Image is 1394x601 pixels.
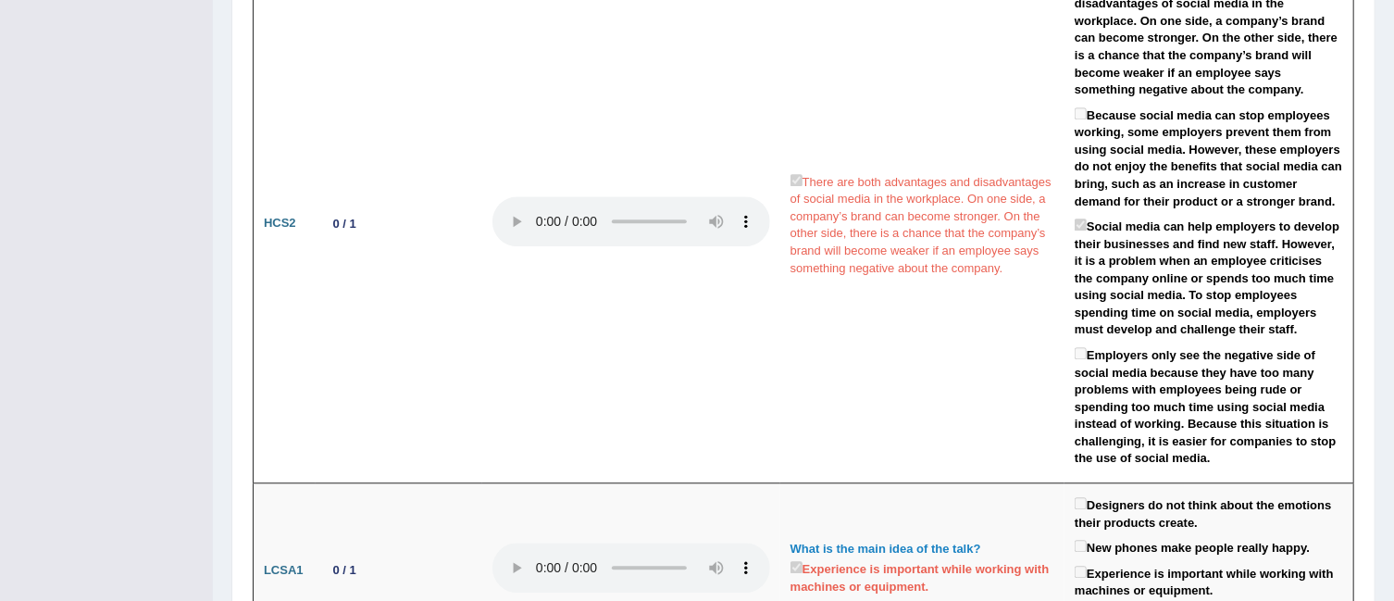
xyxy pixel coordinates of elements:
input: Employers only see the negative side of social media because they have too many problems with emp... [1075,347,1087,359]
input: Designers do not think about the emotions their products create. [1075,497,1087,509]
label: New phones make people really happy. [1075,536,1310,557]
input: Because social media can stop employees working, some employers prevent them from using social me... [1075,107,1087,119]
div: What is the main idea of the talk? [790,541,1054,558]
input: New phones make people really happy. [1075,540,1087,552]
label: Experience is important while working with machines or equipment. [1075,562,1343,600]
label: Employers only see the negative side of social media because they have too many problems with emp... [1075,344,1343,468]
input: Social media can help employers to develop their businesses and find new staff. However, it is a ... [1075,219,1087,231]
input: Experience is important while working with machines or equipment. [790,561,803,573]
div: 0 / 1 [326,560,364,580]
label: Because social media can stop employees working, some employers prevent them from using social me... [1075,104,1343,210]
label: Designers do not think about the emotions their products create. [1075,494,1343,532]
b: HCS2 [264,216,296,230]
label: Social media can help employers to develop their businesses and find new staff. However, it is a ... [1075,215,1343,339]
input: Experience is important while working with machines or equipment. [1075,566,1087,578]
div: 0 / 1 [326,214,364,233]
label: Experience is important while working with machines or equipment. [790,557,1054,595]
b: LCSA1 [264,563,304,577]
